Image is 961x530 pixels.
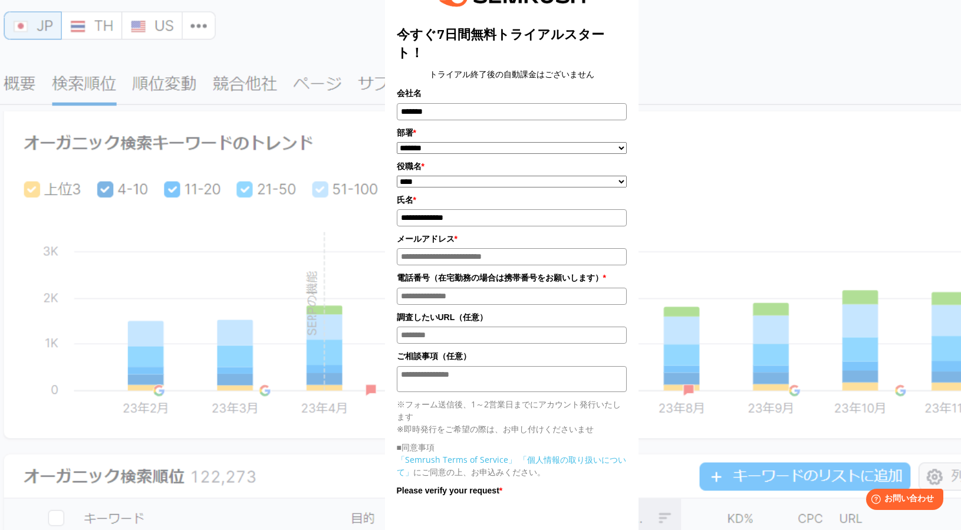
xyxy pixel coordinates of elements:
label: 部署 [397,126,627,139]
p: ※フォーム送信後、1～2営業日までにアカウント発行いたします ※即時発行をご希望の際は、お申し付けくださいませ [397,398,627,435]
p: にご同意の上、お申込みください。 [397,453,627,478]
a: 「Semrush Terms of Service」 [397,454,516,465]
label: メールアドレス [397,232,627,245]
label: 会社名 [397,87,627,100]
iframe: Help widget launcher [856,484,948,517]
label: 氏名 [397,193,627,206]
title: 今すぐ7日間無料トライアルスタート！ [397,25,627,62]
center: トライアル終了後の自動課金はございません [397,68,627,81]
label: 役職名 [397,160,627,173]
a: 「個人情報の取り扱いについて」 [397,454,626,478]
label: ご相談事項（任意） [397,350,627,363]
label: 電話番号（在宅勤務の場合は携帯番号をお願いします） [397,271,627,284]
label: 調査したいURL（任意） [397,311,627,324]
p: ■同意事項 [397,441,627,453]
label: Please verify your request [397,484,627,497]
